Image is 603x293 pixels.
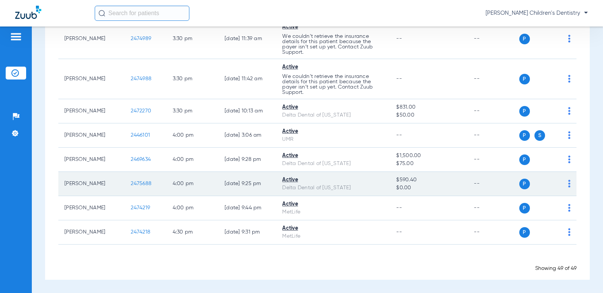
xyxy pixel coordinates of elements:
[58,172,125,196] td: [PERSON_NAME]
[131,157,151,162] span: 2469634
[396,111,462,119] span: $50.00
[396,132,402,138] span: --
[396,103,462,111] span: $831.00
[219,148,276,172] td: [DATE] 9:28 PM
[219,172,276,196] td: [DATE] 9:25 PM
[282,63,384,71] div: Active
[58,99,125,123] td: [PERSON_NAME]
[568,156,570,163] img: group-dot-blue.svg
[58,196,125,220] td: [PERSON_NAME]
[282,74,384,95] p: We couldn’t retrieve the insurance details for this patient because the payer isn’t set up yet. C...
[519,106,530,117] span: P
[167,220,219,245] td: 4:30 PM
[282,232,384,240] div: MetLife
[568,228,570,236] img: group-dot-blue.svg
[219,196,276,220] td: [DATE] 9:44 PM
[568,35,570,42] img: group-dot-blue.svg
[396,160,462,168] span: $75.00
[565,257,603,293] iframe: Chat Widget
[58,220,125,245] td: [PERSON_NAME]
[10,32,22,41] img: hamburger-icon
[519,130,530,141] span: P
[468,220,519,245] td: --
[282,152,384,160] div: Active
[167,196,219,220] td: 4:00 PM
[219,220,276,245] td: [DATE] 9:31 PM
[219,19,276,59] td: [DATE] 11:39 AM
[519,179,530,189] span: P
[167,172,219,196] td: 4:00 PM
[131,132,150,138] span: 2446101
[58,148,125,172] td: [PERSON_NAME]
[167,123,219,148] td: 4:00 PM
[396,36,402,41] span: --
[167,59,219,99] td: 3:30 PM
[396,205,402,210] span: --
[396,176,462,184] span: $590.40
[519,34,530,44] span: P
[167,19,219,59] td: 3:30 PM
[282,128,384,136] div: Active
[396,152,462,160] span: $1,500.00
[568,131,570,139] img: group-dot-blue.svg
[396,184,462,192] span: $0.00
[131,108,151,114] span: 2472270
[282,176,384,184] div: Active
[396,76,402,81] span: --
[535,266,576,271] span: Showing 49 of 49
[568,107,570,115] img: group-dot-blue.svg
[131,36,151,41] span: 2474989
[486,9,588,17] span: [PERSON_NAME] Children's Dentistry
[468,172,519,196] td: --
[131,181,152,186] span: 2475688
[568,75,570,83] img: group-dot-blue.svg
[219,99,276,123] td: [DATE] 10:13 AM
[131,76,152,81] span: 2474988
[282,34,384,55] p: We couldn’t retrieve the insurance details for this patient because the payer isn’t set up yet. C...
[58,123,125,148] td: [PERSON_NAME]
[167,148,219,172] td: 4:00 PM
[15,6,41,19] img: Zuub Logo
[468,19,519,59] td: --
[282,23,384,31] div: Active
[282,136,384,143] div: UMR
[568,180,570,187] img: group-dot-blue.svg
[98,10,105,17] img: Search Icon
[468,123,519,148] td: --
[519,227,530,238] span: P
[282,200,384,208] div: Active
[282,160,384,168] div: Delta Dental of [US_STATE]
[282,224,384,232] div: Active
[568,204,570,212] img: group-dot-blue.svg
[131,205,150,210] span: 2474219
[131,229,150,235] span: 2474218
[282,111,384,119] div: Delta Dental of [US_STATE]
[468,148,519,172] td: --
[468,196,519,220] td: --
[282,103,384,111] div: Active
[219,59,276,99] td: [DATE] 11:42 AM
[519,203,530,214] span: P
[519,154,530,165] span: P
[282,208,384,216] div: MetLife
[468,59,519,99] td: --
[396,229,402,235] span: --
[468,99,519,123] td: --
[534,130,545,141] span: S
[219,123,276,148] td: [DATE] 3:06 AM
[167,99,219,123] td: 3:30 PM
[58,59,125,99] td: [PERSON_NAME]
[95,6,189,21] input: Search for patients
[519,74,530,84] span: P
[58,19,125,59] td: [PERSON_NAME]
[282,184,384,192] div: Delta Dental of [US_STATE]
